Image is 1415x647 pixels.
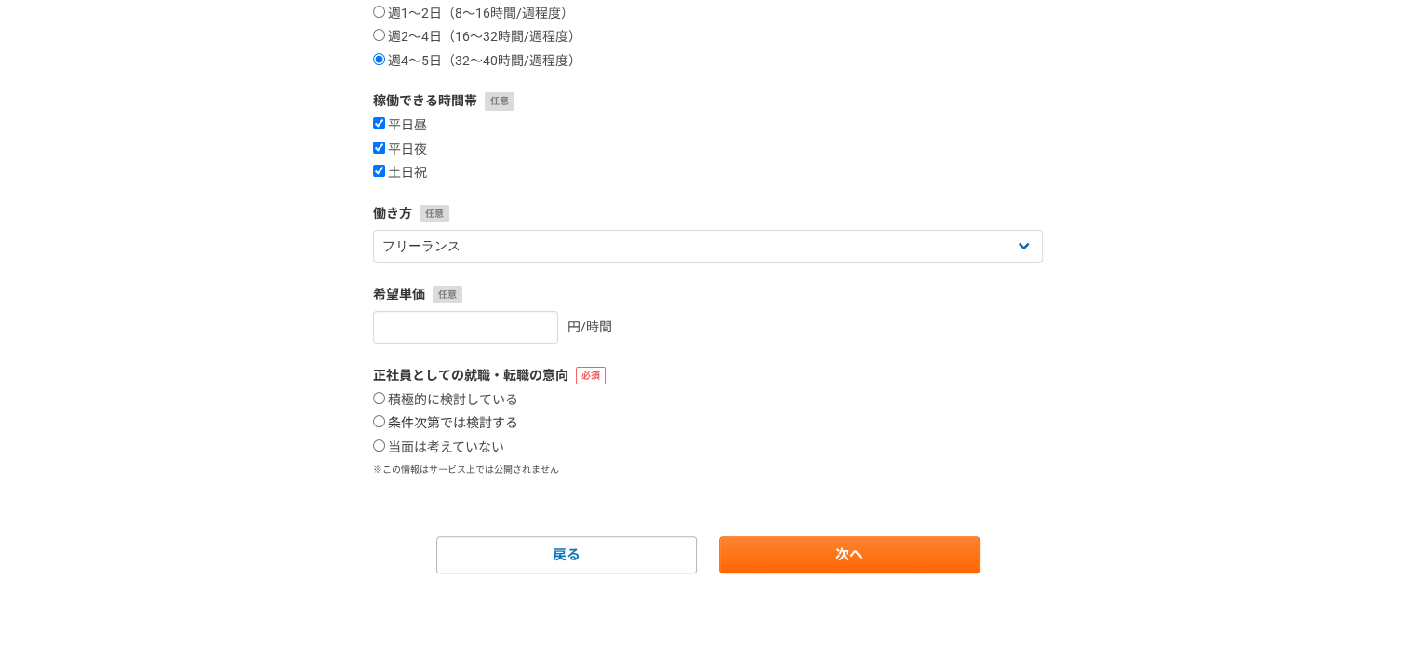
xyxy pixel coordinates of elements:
[373,165,385,177] input: 土日祝
[373,91,1043,111] label: 稼働できる時間帯
[373,392,518,409] label: 積極的に検討している
[373,165,427,182] label: 土日祝
[373,439,504,456] label: 当面は考えていない
[373,392,385,404] input: 積極的に検討している
[373,285,1043,304] label: 希望単価
[373,415,518,432] label: 条件次第では検討する
[373,6,574,22] label: 週1〜2日（8〜16時間/週程度）
[373,117,427,134] label: 平日昼
[373,439,385,452] input: 当面は考えていない
[719,536,980,573] a: 次へ
[373,29,581,46] label: 週2〜4日（16〜32時間/週程度）
[373,142,427,158] label: 平日夜
[373,53,581,70] label: 週4〜5日（32〜40時間/週程度）
[373,53,385,65] input: 週4〜5日（32〜40時間/週程度）
[373,204,1043,223] label: 働き方
[373,117,385,129] input: 平日昼
[373,6,385,18] input: 週1〜2日（8〜16時間/週程度）
[373,366,1043,385] label: 正社員としての就職・転職の意向
[436,536,697,573] a: 戻る
[373,463,1043,477] p: ※この情報はサービス上では公開されません
[567,319,612,334] span: 円/時間
[373,142,385,154] input: 平日夜
[373,29,385,41] input: 週2〜4日（16〜32時間/週程度）
[373,415,385,427] input: 条件次第では検討する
